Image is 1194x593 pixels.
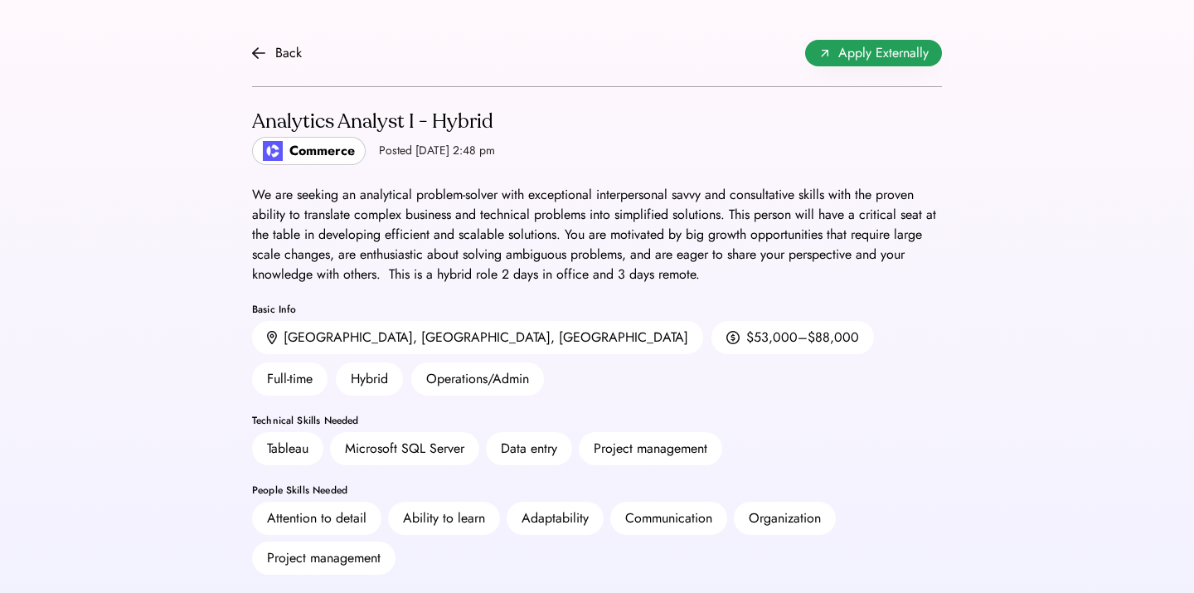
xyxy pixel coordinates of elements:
div: [GEOGRAPHIC_DATA], [GEOGRAPHIC_DATA], [GEOGRAPHIC_DATA] [284,328,688,348]
div: Project management [267,548,381,568]
div: Project management [594,439,707,459]
div: Posted [DATE] 2:48 pm [379,143,495,159]
button: Apply Externally [805,40,942,66]
div: Technical Skills Needed [252,416,942,425]
div: Microsoft SQL Server [345,439,464,459]
div: Adaptability [522,508,589,528]
div: We are seeking an analytical problem-solver with exceptional interpersonal savvy and consultative... [252,185,942,284]
div: Basic Info [252,304,942,314]
div: $53,000–$88,000 [746,328,859,348]
div: Operations/Admin [411,362,544,396]
span: Apply Externally [838,43,929,63]
div: Communication [625,508,712,528]
img: arrow-back.svg [252,46,265,60]
div: Ability to learn [403,508,485,528]
div: Back [275,43,302,63]
div: Organization [749,508,821,528]
div: People Skills Needed [252,485,942,495]
div: Commerce [289,141,355,161]
div: Data entry [501,439,557,459]
img: location.svg [267,331,277,345]
div: Tableau [267,439,308,459]
img: poweredbycommerce_logo.jpeg [263,141,283,161]
img: money.svg [726,330,740,345]
div: Attention to detail [267,508,366,528]
div: Hybrid [336,362,403,396]
div: Full-time [252,362,328,396]
div: Analytics Analyst I - Hybrid [252,109,495,135]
